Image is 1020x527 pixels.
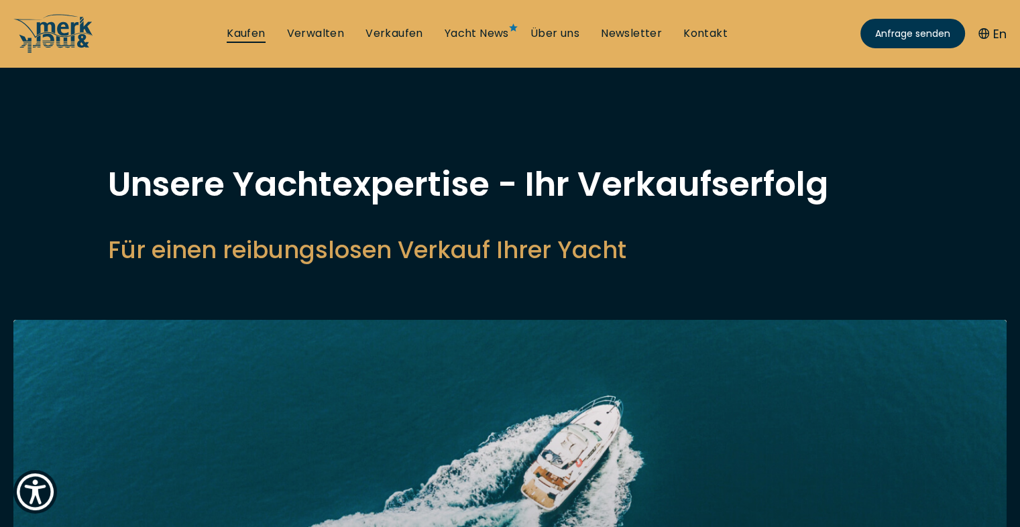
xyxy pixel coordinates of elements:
h2: Für einen reibungslosen Verkauf Ihrer Yacht [108,233,913,266]
a: Über uns [530,26,579,41]
h1: Unsere Yachtexpertise - Ihr Verkaufserfolg [108,168,913,201]
button: En [978,25,1007,43]
a: Verwalten [287,26,345,41]
span: Anfrage senden [875,27,950,41]
a: Kaufen [227,26,265,41]
a: Anfrage senden [860,19,965,48]
a: Newsletter [601,26,662,41]
a: Yacht News [445,26,509,41]
a: Kontakt [683,26,728,41]
button: Show Accessibility Preferences [13,470,57,514]
a: Verkaufen [365,26,423,41]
